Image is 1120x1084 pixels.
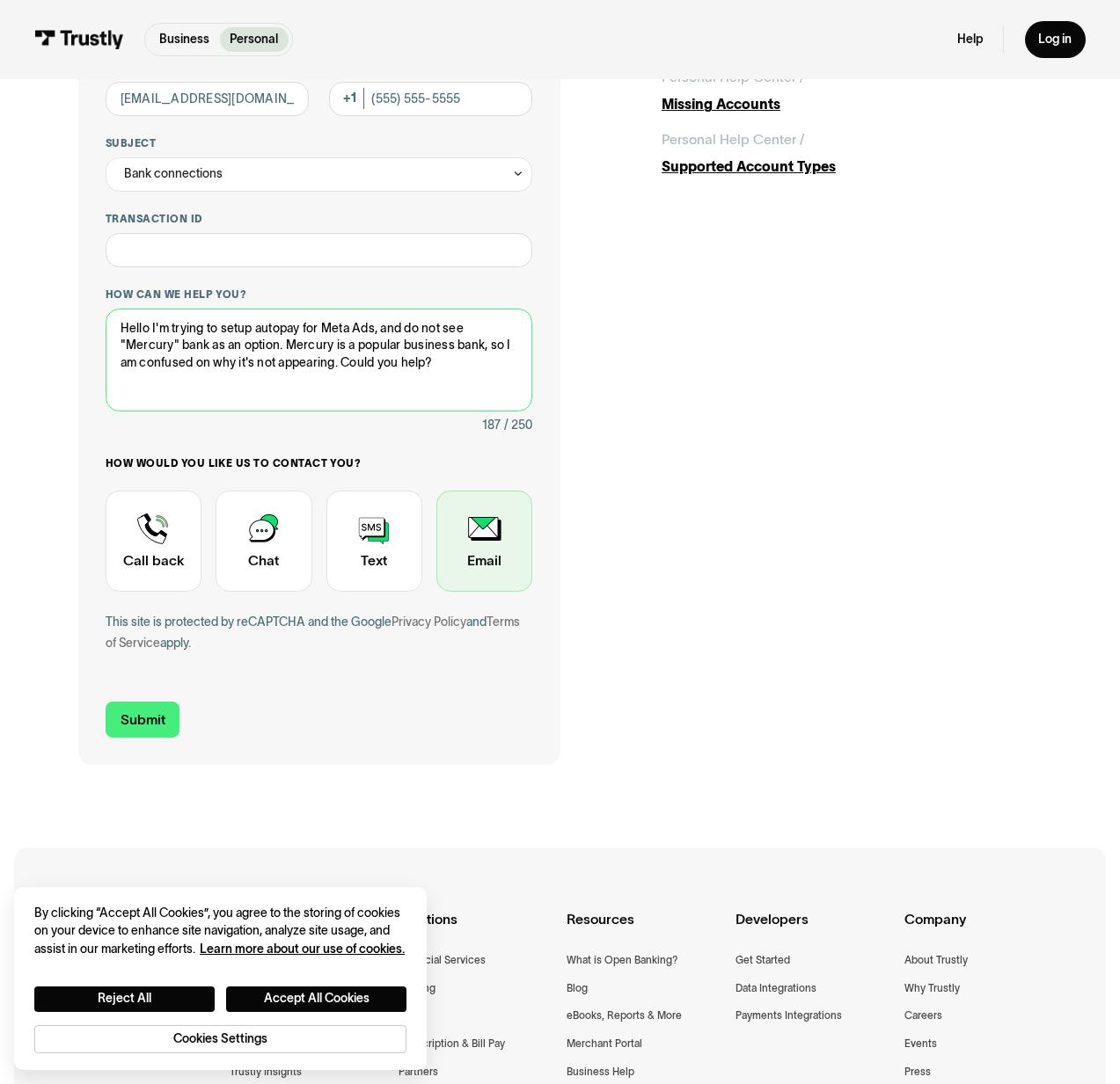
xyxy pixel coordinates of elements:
label: Subject [106,136,532,150]
div: Supported Account Types [662,156,1042,177]
div: Company [904,908,1059,951]
a: About Trustly [904,951,968,969]
div: By clicking “Accept All Cookies”, you agree to the storing of cookies on your device to enhance s... [34,905,406,959]
div: Developers [736,908,890,951]
a: Subscription & Bill Pay [399,1035,505,1052]
a: Blog [567,979,588,997]
a: Merchant Portal [567,1035,642,1052]
a: Help [957,32,983,47]
a: Financial Services [399,951,486,969]
a: eBooks, Reports & More [567,1007,682,1024]
a: Events [904,1035,937,1052]
div: Cookie banner [14,887,428,1070]
a: Terms of Service [106,615,520,649]
div: 187 [482,415,501,435]
a: Get Started [736,951,790,969]
div: Missing Accounts [662,94,1042,114]
div: Resources [567,908,721,951]
a: Press [904,1063,931,1080]
a: Business [149,27,219,52]
div: Bank connections [106,157,532,192]
img: Trustly Logo [34,30,124,49]
p: Business [159,31,209,49]
input: (555) 555-5555 [329,82,532,116]
a: Careers [904,1007,942,1024]
p: Personal [230,31,278,49]
a: Trustly Insights [230,1063,302,1080]
div: Personal Help Center / [662,129,804,149]
div: / 250 [504,415,532,435]
div: Privacy [34,905,406,1053]
a: Personal [220,27,289,52]
label: How can we help you? [106,287,532,302]
a: Log in [1025,21,1086,57]
a: Partners [399,1063,438,1080]
button: Reject All [34,986,214,1012]
a: Privacy Policy [392,615,466,629]
div: Bank connections [124,164,223,184]
a: Data Integrations [736,979,816,997]
a: Why Trustly [904,979,960,997]
a: What is Open Banking? [567,951,678,969]
button: Cookies Settings [34,1025,406,1052]
label: Transaction ID [106,212,532,226]
a: Business Help [567,1063,634,1080]
input: alex@mail.com [106,82,309,116]
a: Personal Help Center /Missing Accounts [662,67,1042,115]
button: Accept All Cookies [226,986,406,1012]
a: More information about your privacy, opens in a new tab [200,942,405,956]
a: Payments Integrations [736,1007,842,1024]
label: How would you like us to contact you? [106,456,532,470]
div: Log in [1038,32,1072,47]
input: Submit [106,702,179,738]
div: Solutions [399,908,553,951]
a: Personal Help Center /Supported Account Types [662,129,1042,178]
div: This site is protected by reCAPTCHA and the Google and apply. [106,612,532,653]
